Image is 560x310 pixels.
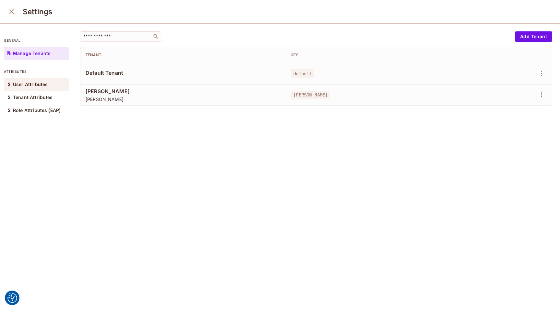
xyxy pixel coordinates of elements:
[86,96,280,102] span: [PERSON_NAME]
[13,95,53,100] p: Tenant Attributes
[86,52,280,58] div: Tenant
[4,38,69,43] p: general
[86,69,280,76] span: Default Tenant
[291,69,314,78] span: default
[23,7,52,16] h3: Settings
[291,91,330,99] span: [PERSON_NAME]
[13,108,61,113] p: Role Attributes (EAP)
[4,69,69,74] p: attributes
[7,293,17,303] button: Consent Preferences
[515,31,552,42] button: Add Tenant
[5,5,18,18] button: close
[291,52,468,58] div: Key
[13,51,51,56] p: Manage Tenants
[7,293,17,303] img: Revisit consent button
[86,88,280,95] span: [PERSON_NAME]
[13,82,48,87] p: User Attributes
